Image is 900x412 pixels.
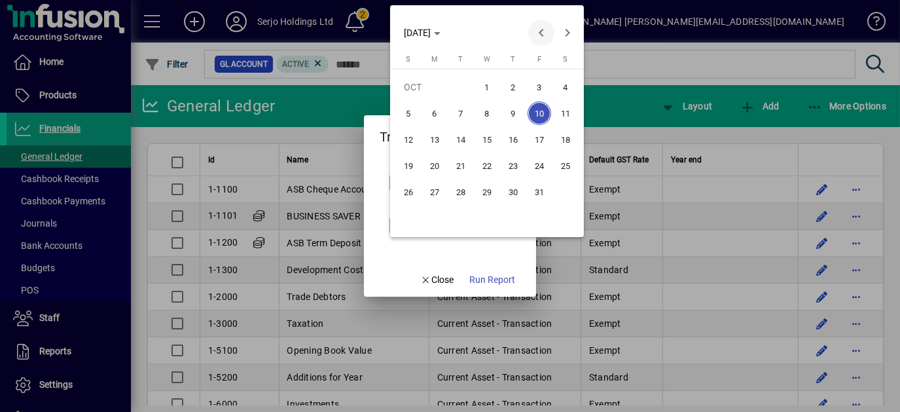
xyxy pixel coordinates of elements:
button: Mon Oct 20 2025 [422,153,448,179]
span: 3 [528,75,551,99]
span: S [406,55,410,64]
button: Wed Oct 01 2025 [474,74,500,100]
span: 29 [475,180,499,204]
button: Mon Oct 06 2025 [422,100,448,126]
button: Fri Oct 31 2025 [526,179,552,205]
button: Sun Oct 12 2025 [395,126,422,153]
span: F [537,55,541,64]
span: 4 [554,75,577,99]
span: 15 [475,128,499,151]
span: 26 [397,180,420,204]
span: T [458,55,463,64]
span: 11 [554,102,577,125]
button: Fri Oct 17 2025 [526,126,552,153]
span: 8 [475,102,499,125]
button: Wed Oct 22 2025 [474,153,500,179]
button: Mon Oct 13 2025 [422,126,448,153]
td: OCT [395,74,474,100]
span: 30 [501,180,525,204]
span: 19 [397,154,420,178]
button: Thu Oct 09 2025 [500,100,526,126]
button: Thu Oct 30 2025 [500,179,526,205]
button: Sun Oct 05 2025 [395,100,422,126]
button: Tue Oct 28 2025 [448,179,474,205]
button: Mon Oct 27 2025 [422,179,448,205]
button: Next month [554,20,581,46]
button: Wed Oct 15 2025 [474,126,500,153]
span: M [431,55,438,64]
button: Choose month and year [399,21,446,45]
span: 25 [554,154,577,178]
button: Sat Oct 04 2025 [552,74,579,100]
span: 24 [528,154,551,178]
button: Sun Oct 19 2025 [395,153,422,179]
span: [DATE] [404,28,431,38]
button: Tue Oct 14 2025 [448,126,474,153]
span: 13 [423,128,446,151]
span: W [484,55,490,64]
button: Sat Oct 25 2025 [552,153,579,179]
button: Wed Oct 08 2025 [474,100,500,126]
span: 22 [475,154,499,178]
span: 17 [528,128,551,151]
button: Tue Oct 21 2025 [448,153,474,179]
button: Wed Oct 29 2025 [474,179,500,205]
button: Thu Oct 23 2025 [500,153,526,179]
span: 23 [501,154,525,178]
span: 2 [501,75,525,99]
button: Fri Oct 24 2025 [526,153,552,179]
span: 18 [554,128,577,151]
span: 9 [501,102,525,125]
span: 20 [423,154,446,178]
span: 5 [397,102,420,125]
span: T [511,55,515,64]
span: 27 [423,180,446,204]
button: Tue Oct 07 2025 [448,100,474,126]
span: 31 [528,180,551,204]
span: 12 [397,128,420,151]
span: 10 [528,102,551,125]
span: 16 [501,128,525,151]
button: Thu Oct 16 2025 [500,126,526,153]
span: 6 [423,102,446,125]
span: 14 [449,128,473,151]
button: Sat Oct 18 2025 [552,126,579,153]
span: 7 [449,102,473,125]
button: Sun Oct 26 2025 [395,179,422,205]
button: Thu Oct 02 2025 [500,74,526,100]
button: Previous month [528,20,554,46]
button: Sat Oct 11 2025 [552,100,579,126]
button: Fri Oct 03 2025 [526,74,552,100]
span: 1 [475,75,499,99]
span: 21 [449,154,473,178]
button: Fri Oct 10 2025 [526,100,552,126]
span: S [563,55,567,64]
span: 28 [449,180,473,204]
